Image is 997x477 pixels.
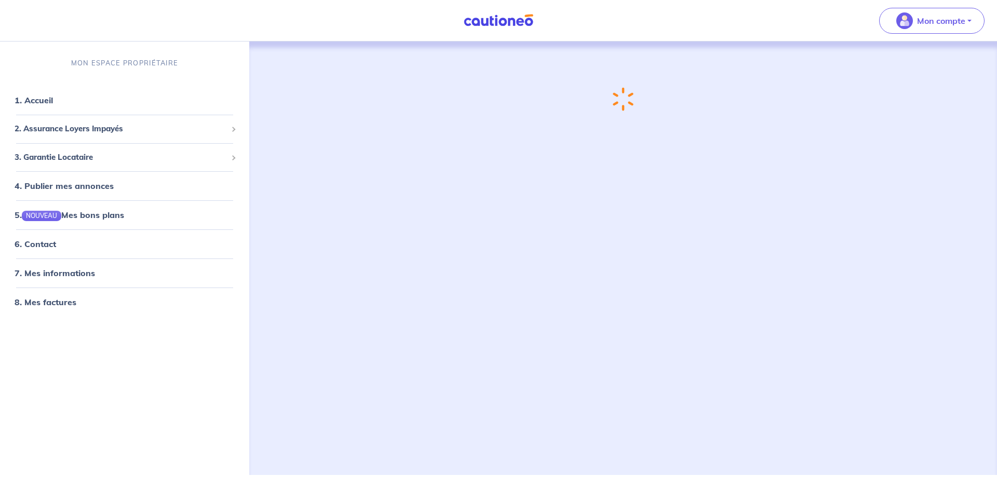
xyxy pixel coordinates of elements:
[15,181,114,191] a: 4. Publier mes annonces
[15,297,76,307] a: 8. Mes factures
[4,292,245,312] div: 8. Mes factures
[879,8,985,34] button: illu_account_valid_menu.svgMon compte
[4,205,245,225] div: 5.NOUVEAUMes bons plans
[4,234,245,254] div: 6. Contact
[15,239,56,249] a: 6. Contact
[4,90,245,111] div: 1. Accueil
[4,147,245,168] div: 3. Garantie Locataire
[460,14,537,27] img: Cautioneo
[896,12,913,29] img: illu_account_valid_menu.svg
[15,123,227,135] span: 2. Assurance Loyers Impayés
[15,95,53,105] a: 1. Accueil
[4,263,245,283] div: 7. Mes informations
[917,15,965,27] p: Mon compte
[4,175,245,196] div: 4. Publier mes annonces
[15,210,124,220] a: 5.NOUVEAUMes bons plans
[15,268,95,278] a: 7. Mes informations
[15,152,227,163] span: 3. Garantie Locataire
[613,87,634,112] img: loading-spinner
[71,58,178,68] p: MON ESPACE PROPRIÉTAIRE
[4,119,245,139] div: 2. Assurance Loyers Impayés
